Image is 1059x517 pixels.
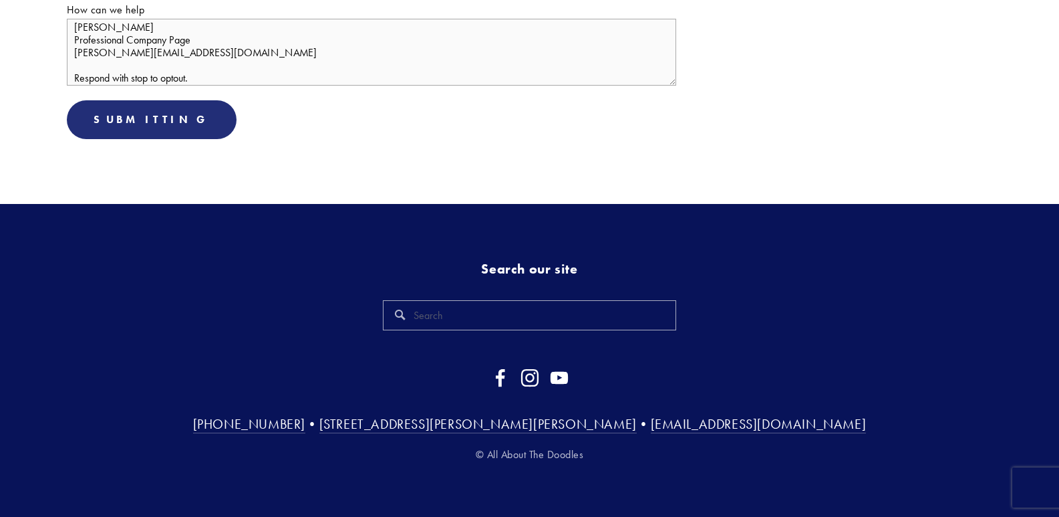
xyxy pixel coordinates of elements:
div: Scroll [516,155,543,163]
span: How can we help [67,3,144,16]
h3: • • [67,415,992,433]
span: Submitting [94,113,210,126]
input: Search [383,300,676,330]
strong: Search our site [481,261,577,277]
textarea: Wikipedia is considered to be the World’s most significant tool for reference material. The Wiki ... [67,19,676,86]
a: Instagram [520,369,539,387]
p: © All About The Doodles [67,446,992,463]
button: SubmittingSubmitting [67,100,237,139]
a: [EMAIL_ADDRESS][DOMAIN_NAME] [651,416,867,433]
a: [STREET_ADDRESS][PERSON_NAME][PERSON_NAME] [319,416,637,433]
a: [PHONE_NUMBER] [193,416,305,433]
a: Facebook [491,369,510,387]
a: YouTube [550,369,569,387]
